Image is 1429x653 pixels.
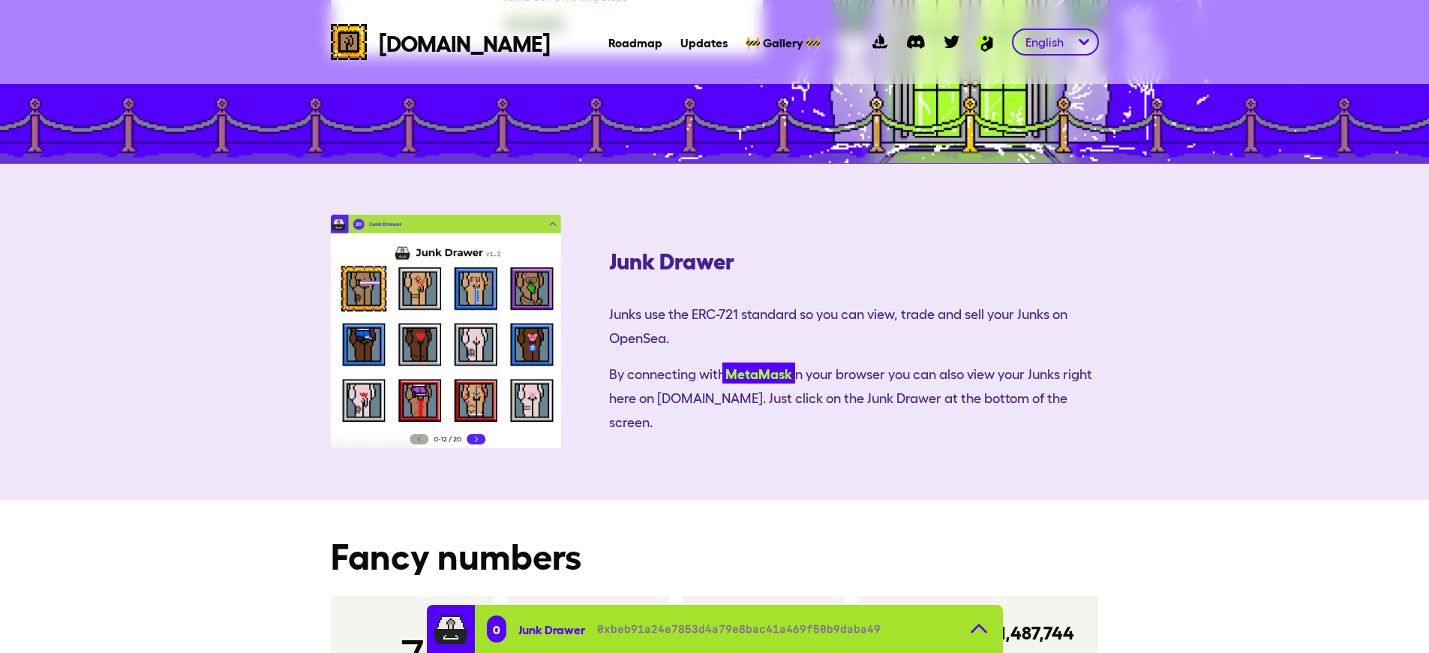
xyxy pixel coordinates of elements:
[433,611,469,647] img: junkdrawer.d9bd258c.svg
[331,536,1099,572] h1: Fancy numbers
[609,356,1099,440] span: By connecting with in your browser you can also view your Junks right here on [DOMAIN_NAME]. Just...
[862,24,898,60] a: opensea
[518,621,585,636] span: Junk Drawer
[722,363,795,384] a: MetaMask
[609,296,1099,356] span: Junks use the ERC-721 standard so you can view, trade and sell your Junks on OpenSea.
[493,621,500,636] span: 0
[331,215,609,449] img: screenshot_junk_drawer.1c368f2b.png
[898,24,934,60] a: discord
[934,24,970,60] a: twitter
[379,29,550,56] span: [DOMAIN_NAME]
[331,24,367,60] img: cryptojunks logo
[597,621,881,636] span: 0xbeb91a24e7853d4a79e8bac41a469f50b9daba49
[746,35,821,50] a: 🚧 Gallery 🚧
[608,35,662,50] a: Roadmap
[970,34,1000,52] img: Ambition logo
[331,24,550,60] a: cryptojunks logo[DOMAIN_NAME]
[609,246,1099,273] h3: Junk Drawer
[680,35,728,50] a: Updates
